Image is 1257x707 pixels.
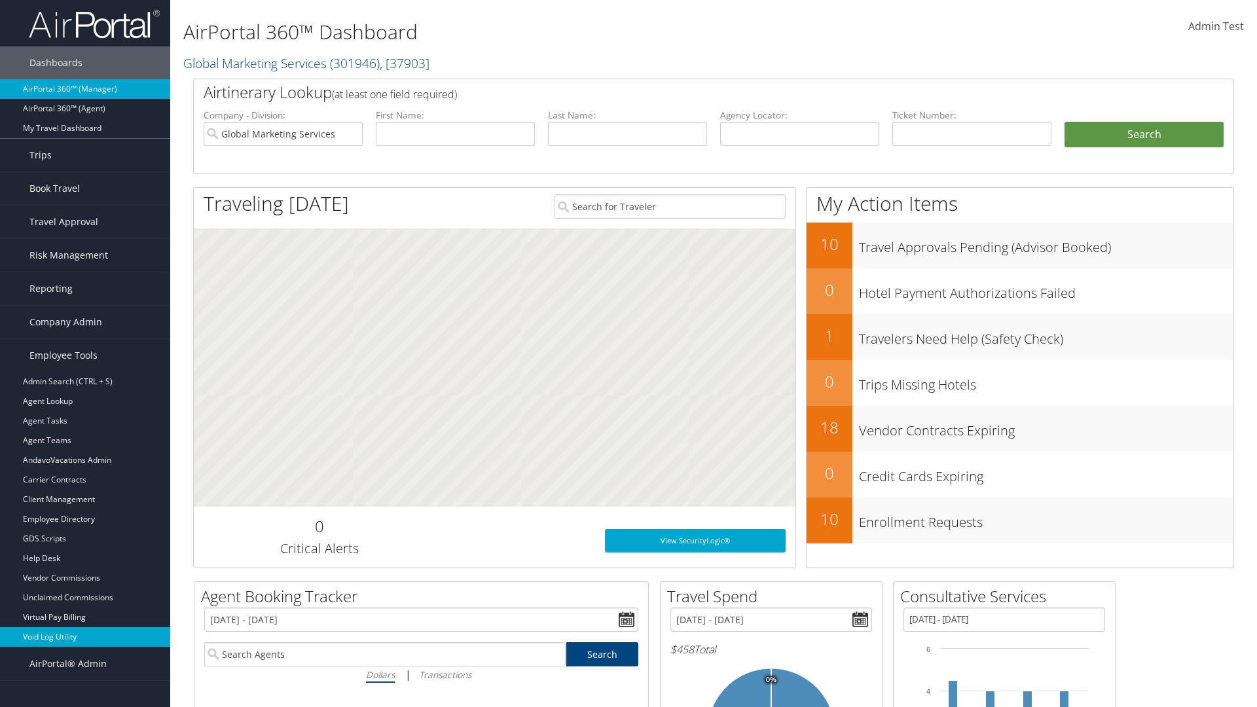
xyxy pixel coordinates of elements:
[807,223,1233,268] a: 10Travel Approvals Pending (Advisor Booked)
[380,54,429,72] span: , [ 37903 ]
[807,325,852,347] h2: 1
[204,81,1137,103] h2: Airtinerary Lookup
[29,647,107,680] span: AirPortal® Admin
[566,642,639,666] a: Search
[720,109,879,122] label: Agency Locator:
[859,507,1233,532] h3: Enrollment Requests
[859,232,1233,257] h3: Travel Approvals Pending (Advisor Booked)
[807,233,852,255] h2: 10
[859,461,1233,486] h3: Credit Cards Expiring
[859,415,1233,440] h3: Vendor Contracts Expiring
[29,339,98,372] span: Employee Tools
[183,18,890,46] h1: AirPortal 360™ Dashboard
[766,676,776,684] tspan: 0%
[892,109,1051,122] label: Ticket Number:
[204,666,638,683] div: |
[1188,7,1244,47] a: Admin Test
[859,323,1233,348] h3: Travelers Need Help (Safety Check)
[204,190,349,217] h1: Traveling [DATE]
[859,369,1233,394] h3: Trips Missing Hotels
[201,585,648,607] h2: Agent Booking Tracker
[29,272,73,305] span: Reporting
[900,585,1115,607] h2: Consultative Services
[926,645,930,653] tspan: 6
[807,416,852,439] h2: 18
[376,109,535,122] label: First Name:
[29,172,80,205] span: Book Travel
[29,9,160,39] img: airportal-logo.png
[807,406,1233,452] a: 18Vendor Contracts Expiring
[807,498,1233,543] a: 10Enrollment Requests
[807,190,1233,217] h1: My Action Items
[183,54,429,72] a: Global Marketing Services
[670,642,694,657] span: $458
[204,642,566,666] input: Search Agents
[807,371,852,393] h2: 0
[667,585,882,607] h2: Travel Spend
[204,539,435,558] h3: Critical Alerts
[366,668,395,681] i: Dollars
[29,239,108,272] span: Risk Management
[1188,19,1244,33] span: Admin Test
[807,279,852,301] h2: 0
[29,306,102,338] span: Company Admin
[670,642,872,657] h6: Total
[807,314,1233,360] a: 1Travelers Need Help (Safety Check)
[330,54,380,72] span: ( 301946 )
[859,278,1233,302] h3: Hotel Payment Authorizations Failed
[807,268,1233,314] a: 0Hotel Payment Authorizations Failed
[926,687,930,695] tspan: 4
[605,529,786,553] a: View SecurityLogic®
[807,462,852,484] h2: 0
[29,139,52,172] span: Trips
[204,515,435,537] h2: 0
[807,452,1233,498] a: 0Credit Cards Expiring
[332,87,457,101] span: (at least one field required)
[807,360,1233,406] a: 0Trips Missing Hotels
[29,46,82,79] span: Dashboards
[204,109,363,122] label: Company - Division:
[548,109,707,122] label: Last Name:
[555,194,786,219] input: Search for Traveler
[807,508,852,530] h2: 10
[1065,122,1224,148] button: Search
[419,668,471,681] i: Transactions
[29,206,98,238] span: Travel Approval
